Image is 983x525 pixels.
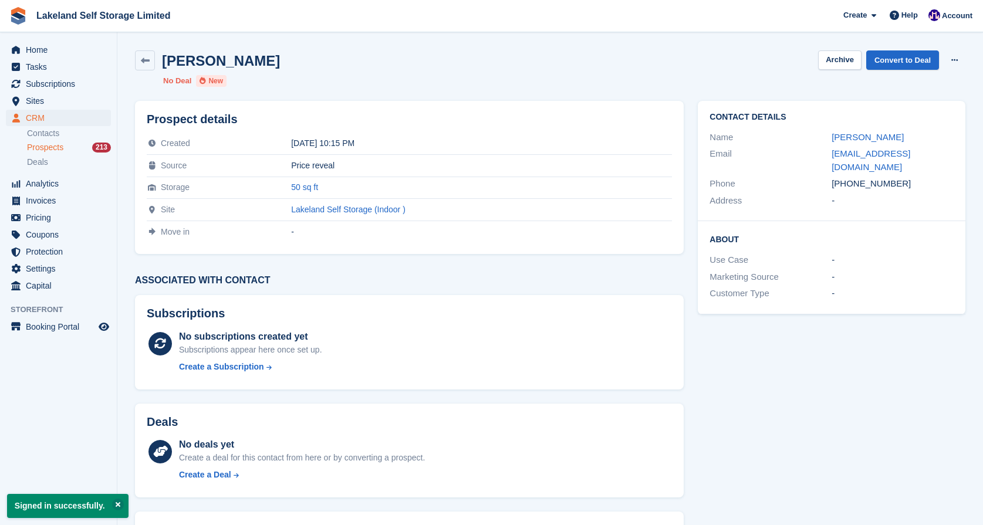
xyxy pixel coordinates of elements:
div: Email [710,147,832,174]
span: Site [161,205,175,214]
span: Source [161,161,187,170]
button: Archive [818,50,862,70]
div: No deals yet [179,438,425,452]
div: Name [710,131,832,144]
span: Help [901,9,918,21]
span: Protection [26,243,96,260]
a: Contacts [27,128,111,139]
a: menu [6,209,111,226]
a: Prospects 213 [27,141,111,154]
span: Create [843,9,867,21]
h2: Contact Details [710,113,954,122]
a: Create a Subscription [179,361,322,373]
a: 50 sq ft [291,182,318,192]
div: Customer Type [710,287,832,300]
a: menu [6,277,111,294]
span: Tasks [26,59,96,75]
a: Convert to Deal [866,50,939,70]
li: No Deal [163,75,191,87]
div: Phone [710,177,832,191]
a: menu [6,192,111,209]
a: menu [6,110,111,126]
div: [DATE] 10:15 PM [291,138,672,148]
a: menu [6,59,111,75]
a: menu [6,260,111,277]
div: - [832,287,954,300]
span: Move in [161,227,190,236]
span: Created [161,138,190,148]
h2: Prospect details [147,113,672,126]
li: New [196,75,227,87]
a: menu [6,93,111,109]
span: CRM [26,110,96,126]
div: Create a deal for this contact from here or by converting a prospect. [179,452,425,464]
a: menu [6,175,111,192]
div: Create a Subscription [179,361,264,373]
div: Create a Deal [179,469,231,481]
a: menu [6,226,111,243]
a: [PERSON_NAME] [832,132,904,142]
a: Lakeland Self Storage Limited [32,6,175,25]
span: Booking Portal [26,319,96,335]
h2: [PERSON_NAME] [162,53,280,69]
span: Prospects [27,142,63,153]
span: Pricing [26,209,96,226]
h3: Associated with contact [135,275,684,286]
a: menu [6,42,111,58]
a: menu [6,243,111,260]
span: Deals [27,157,48,168]
span: Analytics [26,175,96,192]
span: Account [942,10,972,22]
a: Deals [27,156,111,168]
span: Settings [26,260,96,277]
img: stora-icon-8386f47178a22dfd0bd8f6a31ec36ba5ce8667c1dd55bd0f319d3a0aa187defe.svg [9,7,27,25]
div: - [832,253,954,267]
div: Subscriptions appear here once set up. [179,344,322,356]
a: [EMAIL_ADDRESS][DOMAIN_NAME] [832,148,910,172]
div: No subscriptions created yet [179,330,322,344]
h2: Subscriptions [147,307,672,320]
div: Use Case [710,253,832,267]
span: Invoices [26,192,96,209]
span: Sites [26,93,96,109]
a: Preview store [97,320,111,334]
img: Nick Aynsley [928,9,940,21]
p: Signed in successfully. [7,494,129,518]
a: Lakeland Self Storage (Indoor ) [291,205,406,214]
span: Storefront [11,304,117,316]
span: Coupons [26,226,96,243]
div: Price reveal [291,161,672,170]
span: Storage [161,182,190,192]
a: Create a Deal [179,469,425,481]
div: - [832,194,954,208]
div: - [291,227,672,236]
span: Home [26,42,96,58]
h2: Deals [147,415,178,429]
div: Marketing Source [710,270,832,284]
div: 213 [92,143,111,153]
a: menu [6,319,111,335]
h2: About [710,233,954,245]
a: menu [6,76,111,92]
span: Capital [26,277,96,294]
div: [PHONE_NUMBER] [832,177,954,191]
div: Address [710,194,832,208]
span: Subscriptions [26,76,96,92]
div: - [832,270,954,284]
